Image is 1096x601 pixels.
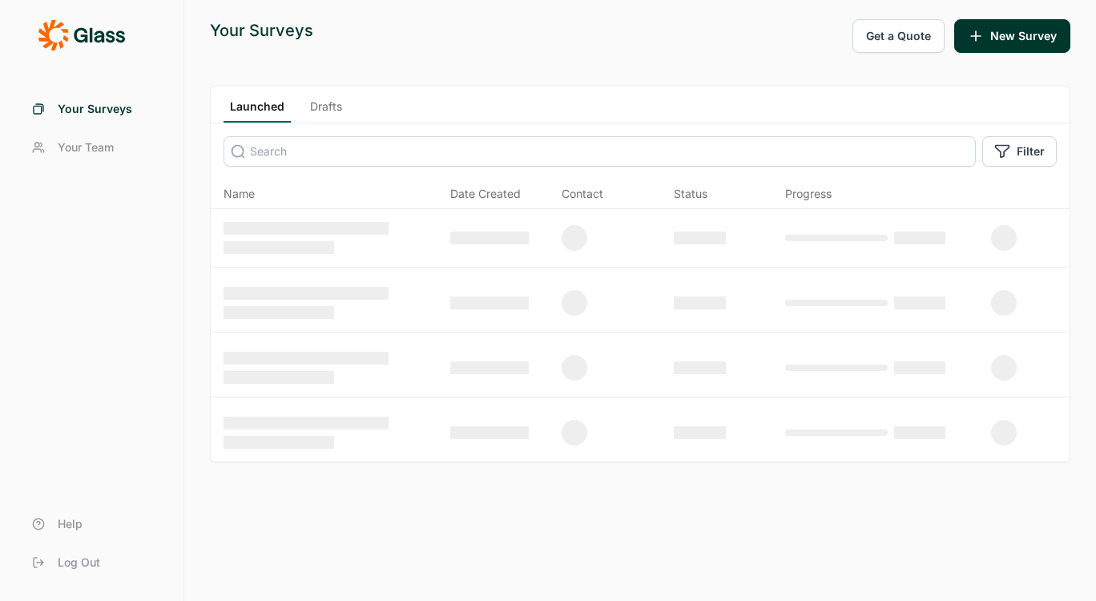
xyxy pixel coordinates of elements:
[562,186,603,202] div: Contact
[58,516,83,532] span: Help
[450,186,521,202] span: Date Created
[58,555,100,571] span: Log Out
[58,139,114,155] span: Your Team
[224,186,255,202] span: Name
[674,186,707,202] div: Status
[982,136,1057,167] button: Filter
[785,186,832,202] div: Progress
[58,101,132,117] span: Your Surveys
[224,136,976,167] input: Search
[1017,143,1045,159] span: Filter
[224,99,291,123] a: Launched
[210,19,313,42] div: Your Surveys
[304,99,349,123] a: Drafts
[954,19,1070,53] button: New Survey
[852,19,945,53] button: Get a Quote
